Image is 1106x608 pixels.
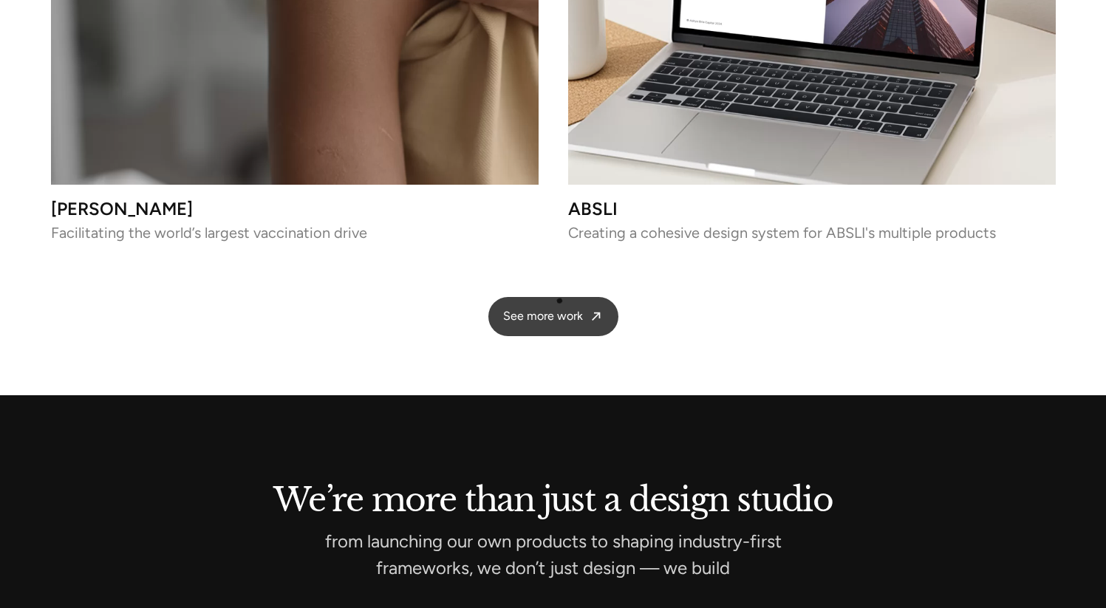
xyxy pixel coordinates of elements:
[51,484,1056,511] h2: We’re more than just a design studio
[276,535,830,574] p: from launching our own products to shaping industry-first frameworks, we don’t just design — we b...
[568,202,1056,215] h3: ABSLI
[488,297,618,336] a: See more work
[51,202,539,215] h3: [PERSON_NAME]
[568,227,1056,237] p: Creating a cohesive design system for ABSLI's multiple products
[503,309,583,324] span: See more work
[51,227,539,237] p: Facilitating the world’s largest vaccination drive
